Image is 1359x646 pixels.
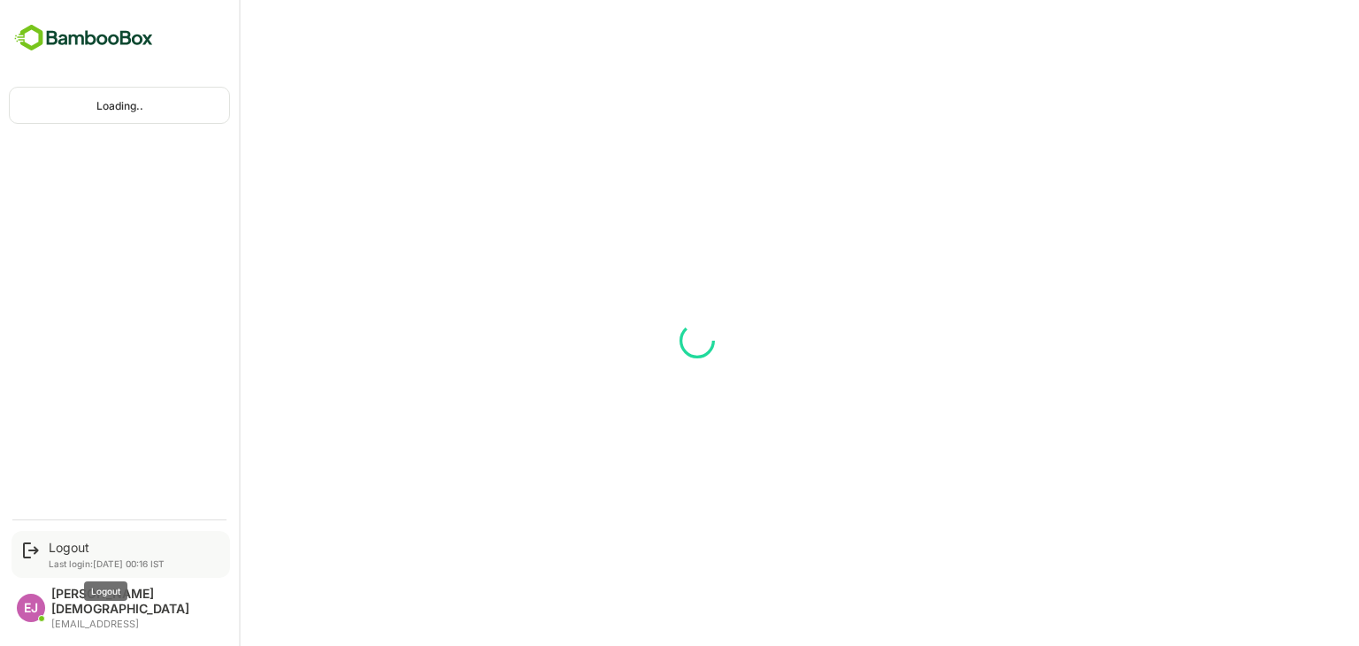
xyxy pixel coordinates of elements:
[49,540,165,555] div: Logout
[17,594,45,622] div: EJ
[51,587,221,617] div: [PERSON_NAME][DEMOGRAPHIC_DATA]
[9,21,158,55] img: BambooboxFullLogoMark.5f36c76dfaba33ec1ec1367b70bb1252.svg
[49,558,165,569] p: Last login: [DATE] 00:16 IST
[51,619,221,630] div: [EMAIL_ADDRESS]
[10,88,229,123] div: Loading..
